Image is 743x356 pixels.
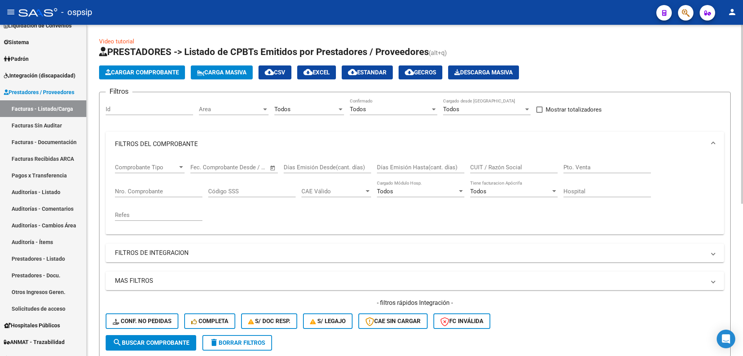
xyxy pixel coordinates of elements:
mat-expansion-panel-header: MAS FILTROS [106,272,724,290]
a: Video tutorial [99,38,134,45]
mat-icon: person [728,7,737,17]
span: Gecros [405,69,436,76]
button: EXCEL [297,65,336,79]
button: Buscar Comprobante [106,335,196,351]
button: Open calendar [269,163,277,172]
span: (alt+q) [429,49,447,57]
mat-icon: delete [209,338,219,347]
span: Comprobante Tipo [115,164,178,171]
button: Estandar [342,65,393,79]
span: Padrón [4,55,29,63]
mat-icon: search [113,338,122,347]
span: - ospsip [61,4,92,21]
span: Todos [443,106,459,113]
span: Area [199,106,262,113]
span: Todos [350,106,366,113]
button: S/ Doc Resp. [241,313,298,329]
input: Fecha inicio [190,164,222,171]
button: CSV [259,65,291,79]
span: PRESTADORES -> Listado de CPBTs Emitidos por Prestadores / Proveedores [99,46,429,57]
span: Conf. no pedidas [113,318,171,325]
span: Sistema [4,38,29,46]
span: Mostrar totalizadores [546,105,602,114]
span: Buscar Comprobante [113,339,189,346]
button: Descarga Masiva [448,65,519,79]
app-download-masive: Descarga masiva de comprobantes (adjuntos) [448,65,519,79]
h4: - filtros rápidos Integración - [106,299,724,307]
button: Carga Masiva [191,65,253,79]
h3: Filtros [106,86,132,97]
span: ANMAT - Trazabilidad [4,338,65,346]
input: Fecha fin [229,164,266,171]
mat-panel-title: FILTROS DE INTEGRACION [115,249,705,257]
button: FC Inválida [433,313,490,329]
mat-panel-title: FILTROS DEL COMPROBANTE [115,140,705,148]
mat-icon: cloud_download [405,67,414,77]
span: Descarga Masiva [454,69,513,76]
button: Completa [184,313,235,329]
button: Borrar Filtros [202,335,272,351]
mat-icon: cloud_download [265,67,274,77]
span: CAE SIN CARGAR [365,318,421,325]
mat-icon: menu [6,7,15,17]
span: Carga Masiva [197,69,247,76]
span: CSV [265,69,285,76]
span: Estandar [348,69,387,76]
mat-icon: cloud_download [303,67,313,77]
span: Prestadores / Proveedores [4,88,74,96]
button: Gecros [399,65,442,79]
span: FC Inválida [440,318,483,325]
span: S/ Doc Resp. [248,318,291,325]
span: Integración (discapacidad) [4,71,75,80]
mat-panel-title: MAS FILTROS [115,277,705,285]
mat-expansion-panel-header: FILTROS DEL COMPROBANTE [106,132,724,157]
span: Cargar Comprobante [105,69,179,76]
mat-expansion-panel-header: FILTROS DE INTEGRACION [106,244,724,262]
span: EXCEL [303,69,330,76]
span: Hospitales Públicos [4,321,60,330]
span: Todos [377,188,393,195]
div: FILTROS DEL COMPROBANTE [106,157,724,234]
mat-icon: cloud_download [348,67,357,77]
button: Cargar Comprobante [99,65,185,79]
span: S/ legajo [310,318,346,325]
span: Borrar Filtros [209,339,265,346]
button: S/ legajo [303,313,353,329]
button: Conf. no pedidas [106,313,178,329]
div: Open Intercom Messenger [717,330,735,348]
button: CAE SIN CARGAR [358,313,428,329]
span: Todos [274,106,291,113]
span: Completa [191,318,228,325]
span: CAE Válido [301,188,364,195]
span: Liquidación de Convenios [4,21,72,30]
span: Todos [470,188,486,195]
